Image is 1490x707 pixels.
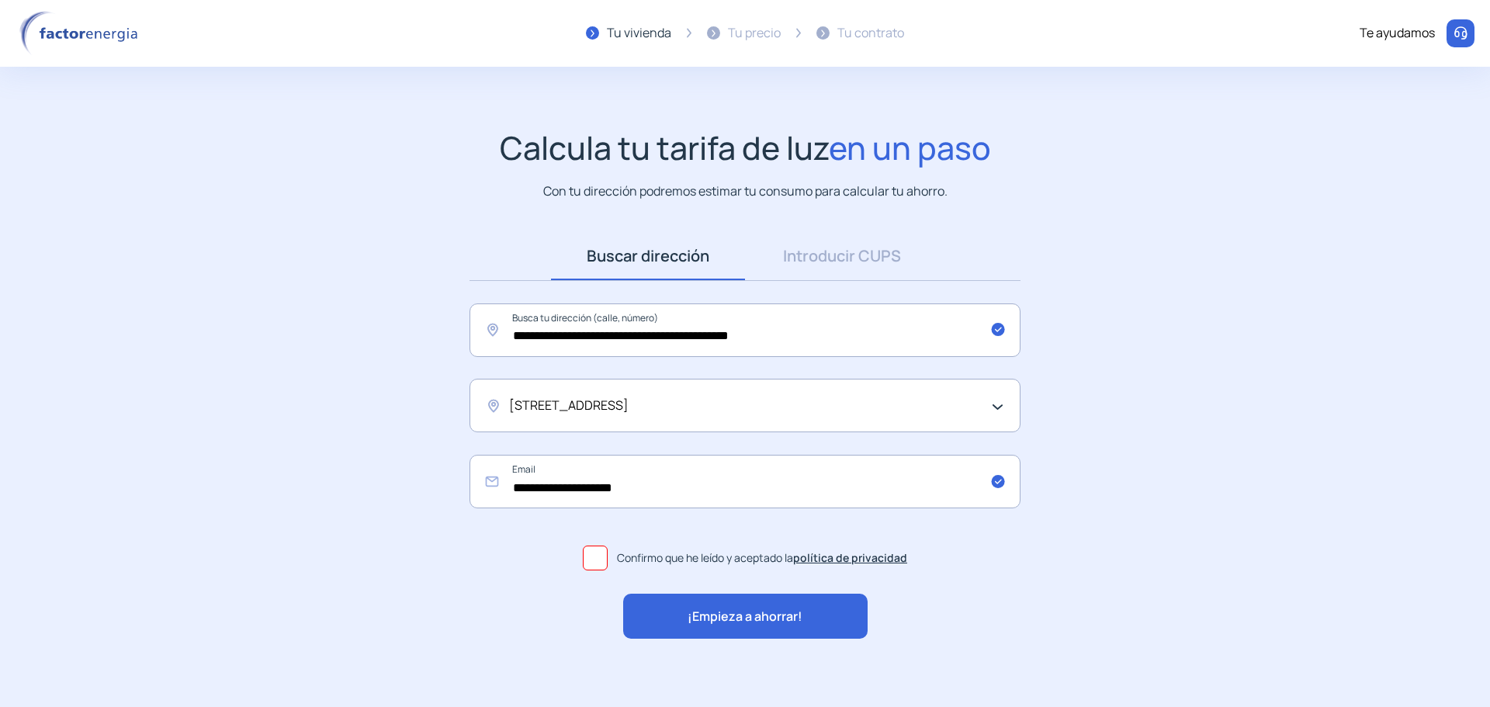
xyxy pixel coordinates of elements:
[509,396,629,416] span: [STREET_ADDRESS]
[793,550,907,565] a: política de privacidad
[16,11,147,56] img: logo factor
[829,126,991,169] span: en un paso
[1360,23,1435,43] div: Te ayudamos
[607,23,671,43] div: Tu vivienda
[617,549,907,567] span: Confirmo que he leído y aceptado la
[728,23,781,43] div: Tu precio
[837,23,904,43] div: Tu contrato
[551,232,745,280] a: Buscar dirección
[500,129,991,167] h1: Calcula tu tarifa de luz
[543,182,948,201] p: Con tu dirección podremos estimar tu consumo para calcular tu ahorro.
[688,607,802,627] span: ¡Empieza a ahorrar!
[1453,26,1468,41] img: llamar
[745,232,939,280] a: Introducir CUPS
